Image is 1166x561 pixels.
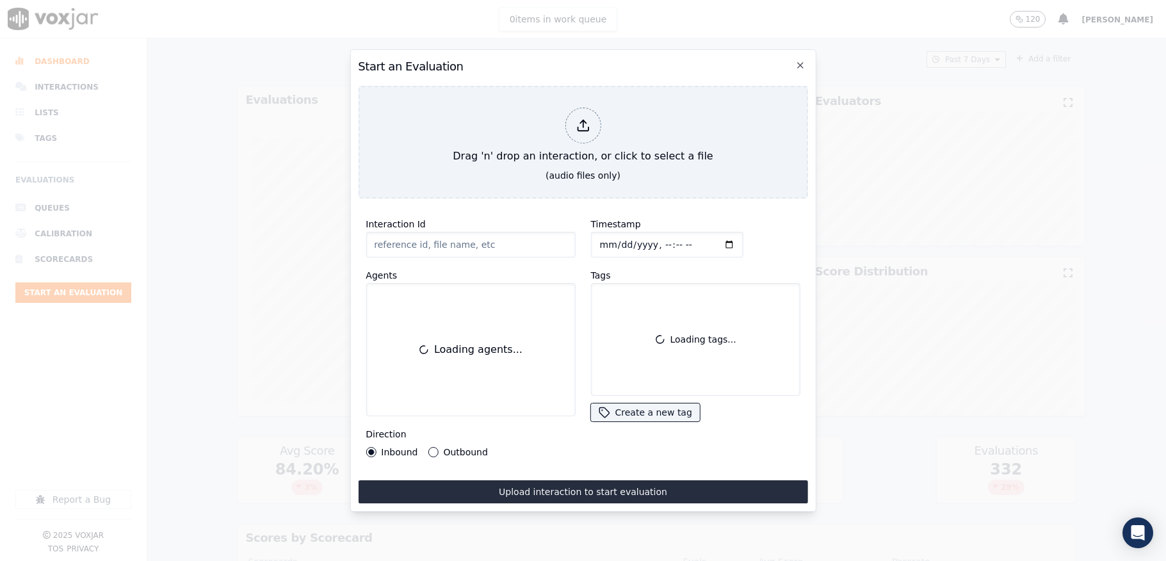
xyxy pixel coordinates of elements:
[590,219,640,229] label: Timestamp
[374,291,567,408] div: Loading agents...
[358,86,807,199] button: Drag 'n' drop an interaction, or click to select a file (audio files only)
[590,270,610,280] label: Tags
[443,448,487,457] label: Outbound
[358,480,807,503] button: Upload interaction to start evaluation
[366,219,425,229] label: Interaction Id
[366,270,397,280] label: Agents
[546,169,620,182] div: (audio files only)
[596,289,794,390] div: Loading tags...
[448,102,718,169] div: Drag 'n' drop an interaction, or click to select a file
[1122,517,1153,548] div: Open Intercom Messenger
[590,403,699,421] button: Create a new tag
[366,429,406,439] label: Direction
[358,58,807,76] h2: Start an Evaluation
[381,448,417,457] label: Inbound
[366,232,575,257] input: reference id, file name, etc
